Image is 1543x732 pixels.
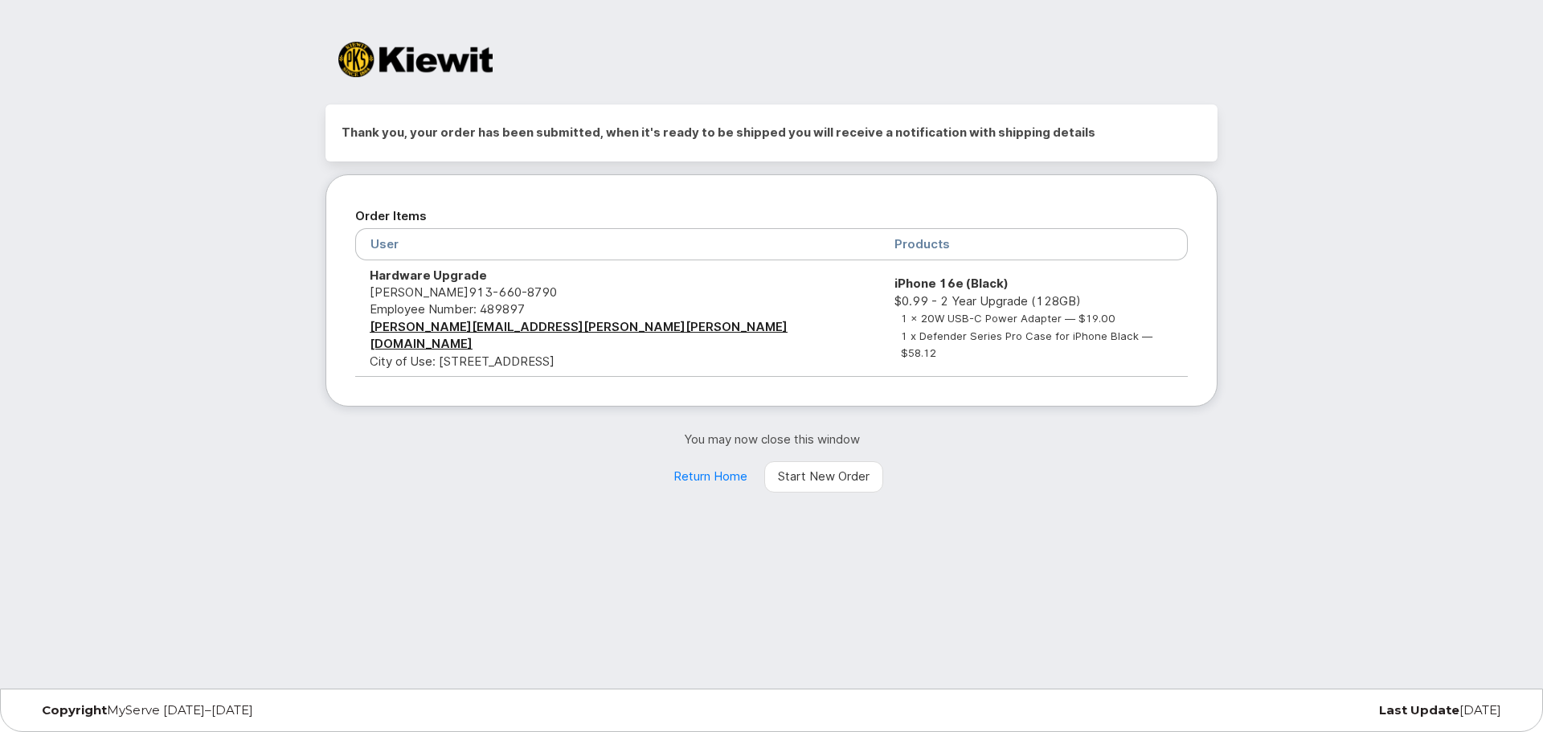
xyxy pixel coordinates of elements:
span: 913 [469,284,557,300]
th: Products [880,228,1188,260]
a: [PERSON_NAME][EMAIL_ADDRESS][PERSON_NAME][PERSON_NAME][DOMAIN_NAME] [370,319,788,351]
strong: Last Update [1379,702,1459,718]
strong: iPhone 16e (Black) [894,276,1009,291]
div: [DATE] [1019,704,1513,717]
small: 1 x Defender Series Pro Case for iPhone Black — $58.12 [901,329,1152,359]
th: User [355,228,880,260]
h2: Thank you, your order has been submitted, when it's ready to be shipped you will receive a notifi... [342,121,1201,145]
a: Start New Order [764,461,883,493]
strong: Copyright [42,702,107,718]
a: Return Home [660,461,761,493]
strong: Hardware Upgrade [370,268,487,283]
td: $0.99 - 2 Year Upgrade (128GB) [880,260,1188,378]
span: 660 [493,284,522,300]
span: Employee Number: 489897 [370,301,525,317]
img: Kiewit Corporation [338,42,493,77]
td: [PERSON_NAME] City of Use: [STREET_ADDRESS] [355,260,880,378]
p: You may now close this window [325,431,1218,448]
small: 1 x 20W USB-C Power Adapter — $19.00 [901,312,1115,325]
div: MyServe [DATE]–[DATE] [30,704,524,717]
span: 8790 [522,284,557,300]
h2: Order Items [355,204,1188,228]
